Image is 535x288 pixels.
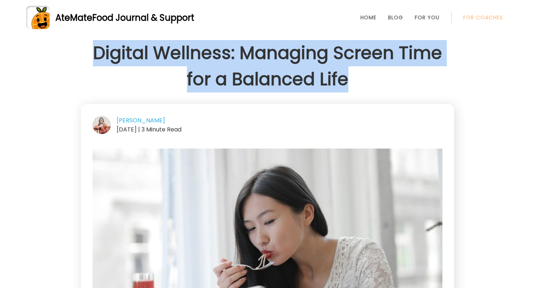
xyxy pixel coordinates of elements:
[50,11,194,24] div: AteMate
[81,40,454,92] h1: Digital Wellness: Managing Screen Time for a Balanced Life
[388,15,403,20] a: Blog
[92,12,194,24] span: Food Journal & Support
[360,15,376,20] a: Home
[93,116,111,134] img: author-Leena-Abed.jpg
[463,15,503,20] a: For Coaches
[26,6,509,29] a: AteMateFood Journal & Support
[117,116,165,125] a: [PERSON_NAME]
[93,125,442,134] div: [DATE] | 3 Minute Read
[415,15,440,20] a: For You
